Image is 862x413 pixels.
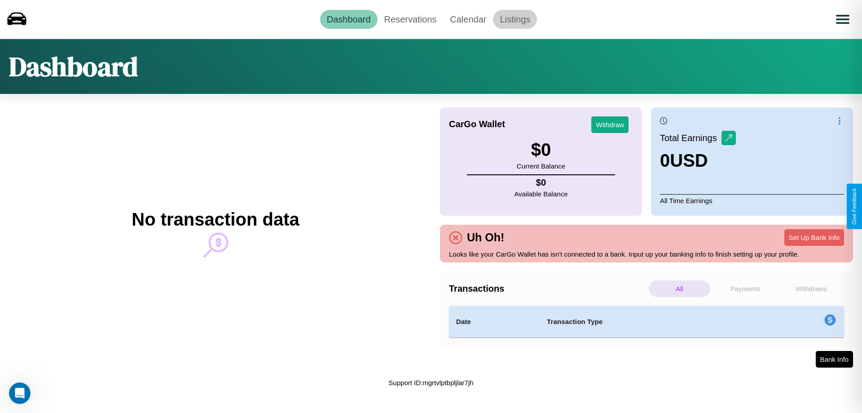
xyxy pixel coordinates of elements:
h4: Date [456,316,532,327]
iframe: Intercom live chat [9,382,31,404]
h3: 0 USD [660,151,736,171]
h4: Uh Oh! [462,231,509,244]
table: simple table [449,306,844,338]
h4: CarGo Wallet [449,119,505,129]
p: All [649,280,710,297]
button: Set Up Bank Info [784,229,844,246]
p: Withdraws [780,280,842,297]
p: Looks like your CarGo Wallet has isn't connected to a bank. Input up your banking info to finish ... [449,248,844,260]
h4: $ 0 [515,178,568,188]
p: Total Earnings [660,130,721,146]
a: Dashboard [320,10,378,29]
button: Bank Info [816,351,853,368]
h4: Transactions [449,284,646,294]
a: Listings [493,10,537,29]
p: Current Balance [517,160,565,172]
button: Withdraw [591,116,629,133]
p: Payments [715,280,776,297]
a: Reservations [378,10,444,29]
h4: Transaction Type [547,316,751,327]
h3: $ 0 [517,140,565,160]
div: Give Feedback [851,188,858,225]
h1: Dashboard [9,48,138,85]
p: All Time Earnings [660,194,844,207]
button: Open menu [830,7,855,32]
p: Available Balance [515,188,568,200]
a: Calendar [443,10,493,29]
p: Support ID: mgrtvlptbpljlar7jh [388,377,473,389]
h2: No transaction data [132,209,299,230]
